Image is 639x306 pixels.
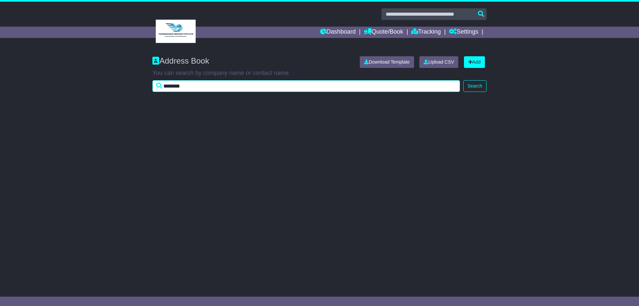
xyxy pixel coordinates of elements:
a: Download Template [360,56,414,68]
p: You can search by company name or contact name. [152,70,487,77]
a: Quote/Book [364,27,403,38]
a: Upload CSV [419,56,458,68]
a: Add [464,56,485,68]
button: Search [463,80,487,92]
a: Tracking [411,27,441,38]
a: Settings [449,27,478,38]
a: Dashboard [320,27,356,38]
div: Address Book [149,56,355,68]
